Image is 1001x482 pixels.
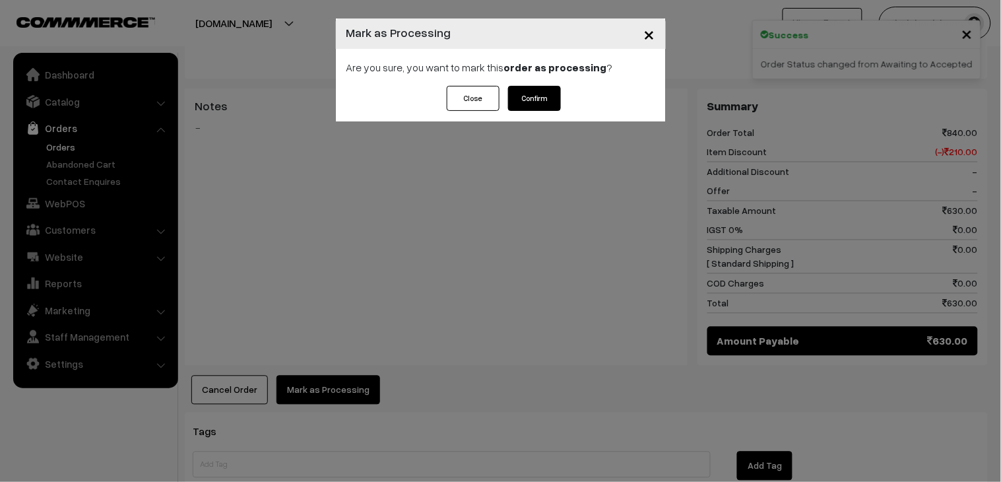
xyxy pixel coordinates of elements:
[346,24,451,42] h4: Mark as Processing
[633,13,666,54] button: Close
[336,49,666,86] div: Are you sure, you want to mark this ?
[644,21,655,46] span: ×
[447,86,500,111] button: Close
[504,61,607,74] strong: order as processing
[508,86,561,111] button: Confirm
